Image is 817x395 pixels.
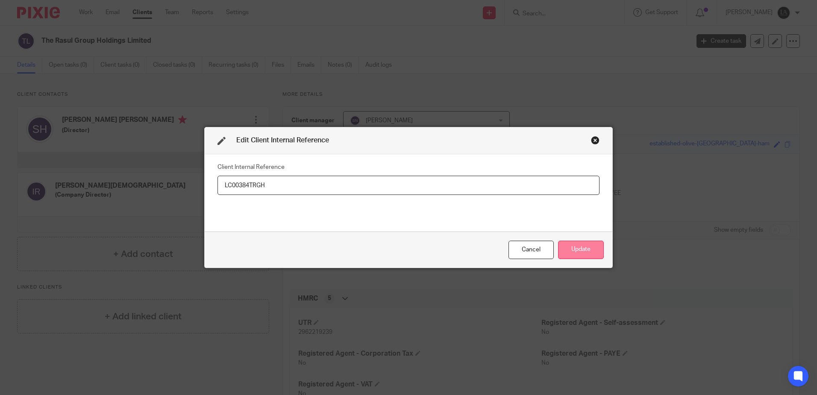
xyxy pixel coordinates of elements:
div: Close this dialog window [508,241,554,259]
span: Edit Client Internal Reference [236,137,329,144]
div: Close this dialog window [591,136,600,144]
button: Update [558,241,604,259]
label: Client Internal Reference [217,163,285,171]
input: Client Internal Reference [217,176,600,195]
